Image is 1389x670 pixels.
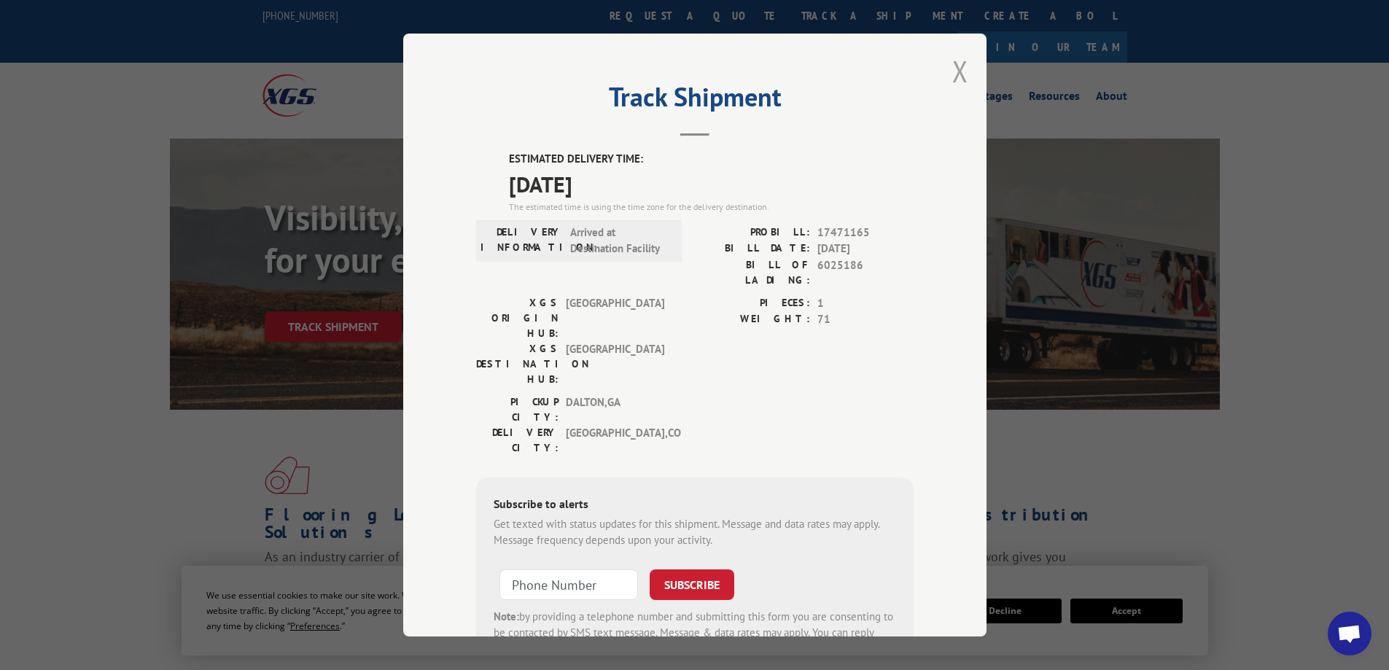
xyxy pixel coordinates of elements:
[509,151,914,168] label: ESTIMATED DELIVERY TIME:
[509,168,914,200] span: [DATE]
[695,257,810,288] label: BILL OF LADING:
[480,225,563,257] label: DELIVERY INFORMATION:
[570,225,669,257] span: Arrived at Destination Facility
[817,225,914,241] span: 17471165
[494,609,519,623] strong: Note:
[476,394,559,425] label: PICKUP CITY:
[695,295,810,312] label: PIECES:
[695,311,810,328] label: WEIGHT:
[817,257,914,288] span: 6025186
[817,311,914,328] span: 71
[566,394,664,425] span: DALTON , GA
[494,609,896,658] div: by providing a telephone number and submitting this form you are consenting to be contacted by SM...
[509,200,914,214] div: The estimated time is using the time zone for the delivery destination.
[476,87,914,114] h2: Track Shipment
[476,295,559,341] label: XGS ORIGIN HUB:
[476,425,559,456] label: DELIVERY CITY:
[566,341,664,387] span: [GEOGRAPHIC_DATA]
[494,516,896,549] div: Get texted with status updates for this shipment. Message and data rates may apply. Message frequ...
[650,569,734,600] button: SUBSCRIBE
[476,341,559,387] label: XGS DESTINATION HUB:
[952,52,968,90] button: Close modal
[817,241,914,257] span: [DATE]
[1328,612,1372,655] div: Open chat
[494,495,896,516] div: Subscribe to alerts
[695,225,810,241] label: PROBILL:
[695,241,810,257] label: BILL DATE:
[566,295,664,341] span: [GEOGRAPHIC_DATA]
[817,295,914,312] span: 1
[566,425,664,456] span: [GEOGRAPHIC_DATA] , CO
[499,569,638,600] input: Phone Number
